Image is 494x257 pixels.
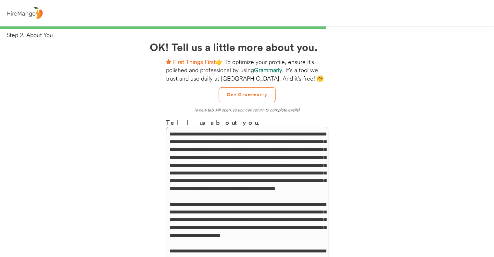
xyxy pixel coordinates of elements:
[173,58,216,66] strong: First Things First
[150,39,345,55] h2: OK! Tell us a little more about you.
[166,118,328,127] h3: Tell us about you.
[166,58,328,83] div: 👉 To optimize your profile, ensure it's polished and professional by using . It's a tool we trust...
[1,26,493,29] div: 66%
[219,87,276,102] button: Get Grammarly
[254,66,282,74] strong: Grammarly
[5,6,44,21] img: logo%20-%20hiremango%20gray.png
[194,107,300,112] em: (a new tab will open, so you can return to complete easily)
[6,31,494,39] div: Step 2. About You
